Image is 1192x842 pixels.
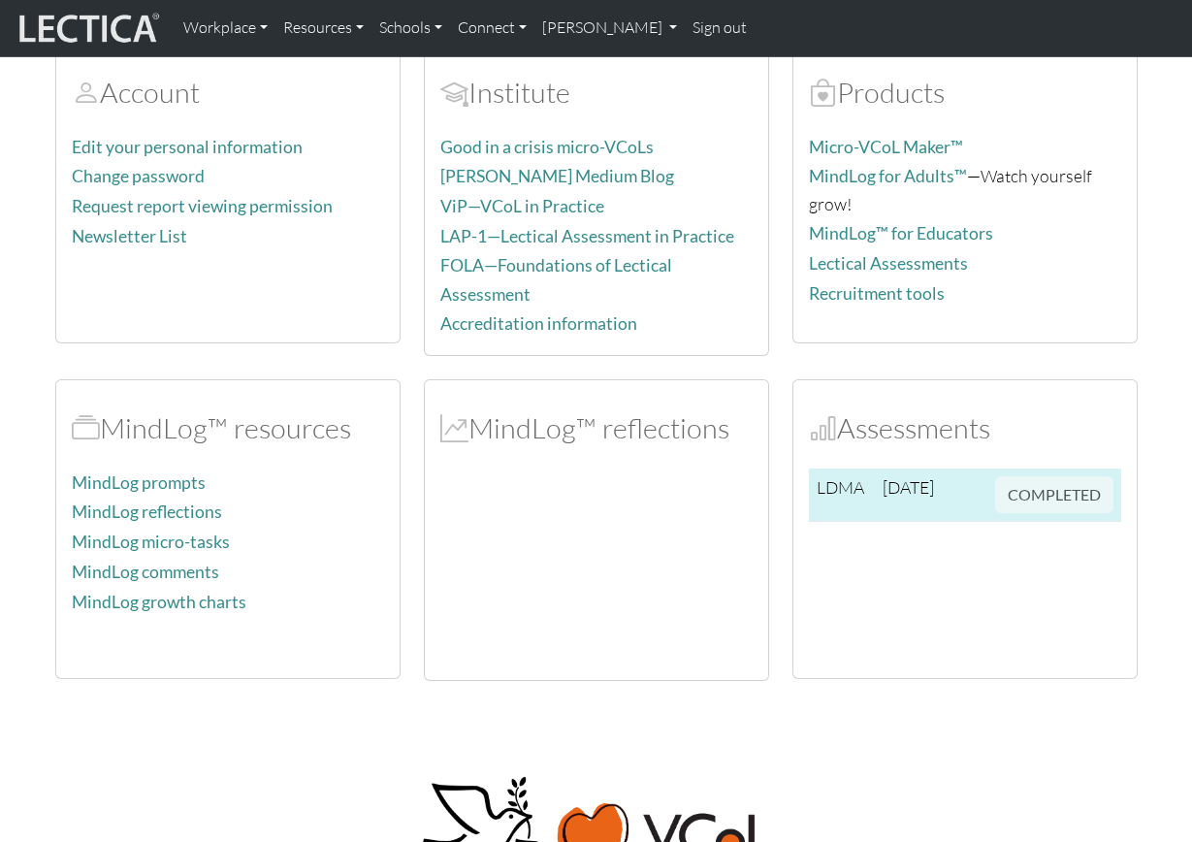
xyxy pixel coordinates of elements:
span: Assessments [809,410,837,445]
a: Newsletter List [72,226,187,246]
h2: Assessments [809,411,1121,445]
a: ViP—VCoL in Practice [440,196,604,216]
img: lecticalive [15,10,160,47]
span: MindLog™ resources [72,410,100,445]
a: MindLog prompts [72,472,206,493]
a: Sign out [685,8,755,49]
a: MindLog growth charts [72,592,246,612]
a: Change password [72,166,205,186]
h2: Account [72,76,384,110]
a: Edit your personal information [72,137,303,157]
a: MindLog™ for Educators [809,223,993,243]
td: LDMA [809,469,875,522]
a: [PERSON_NAME] [534,8,685,49]
a: Micro-VCoL Maker™ [809,137,963,157]
span: MindLog [440,410,468,445]
h2: Institute [440,76,753,110]
h2: MindLog™ resources [72,411,384,445]
span: Account [72,75,100,110]
a: MindLog micro-tasks [72,532,230,552]
a: MindLog for Adults™ [809,166,967,186]
a: Workplace [176,8,275,49]
a: MindLog comments [72,562,219,582]
span: Products [809,75,837,110]
a: [PERSON_NAME] Medium Blog [440,166,674,186]
h2: Products [809,76,1121,110]
a: MindLog reflections [72,502,222,522]
a: Accreditation information [440,313,637,334]
a: Request report viewing permission [72,196,333,216]
h2: MindLog™ reflections [440,411,753,445]
a: Recruitment tools [809,283,945,304]
a: Good in a crisis micro-VCoLs [440,137,654,157]
a: Lectical Assessments [809,253,968,274]
span: Account [440,75,468,110]
a: Schools [371,8,450,49]
span: [DATE] [883,476,934,498]
a: Connect [450,8,534,49]
a: LAP-1—Lectical Assessment in Practice [440,226,734,246]
a: Resources [275,8,371,49]
p: —Watch yourself grow! [809,162,1121,217]
a: FOLA—Foundations of Lectical Assessment [440,255,672,304]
